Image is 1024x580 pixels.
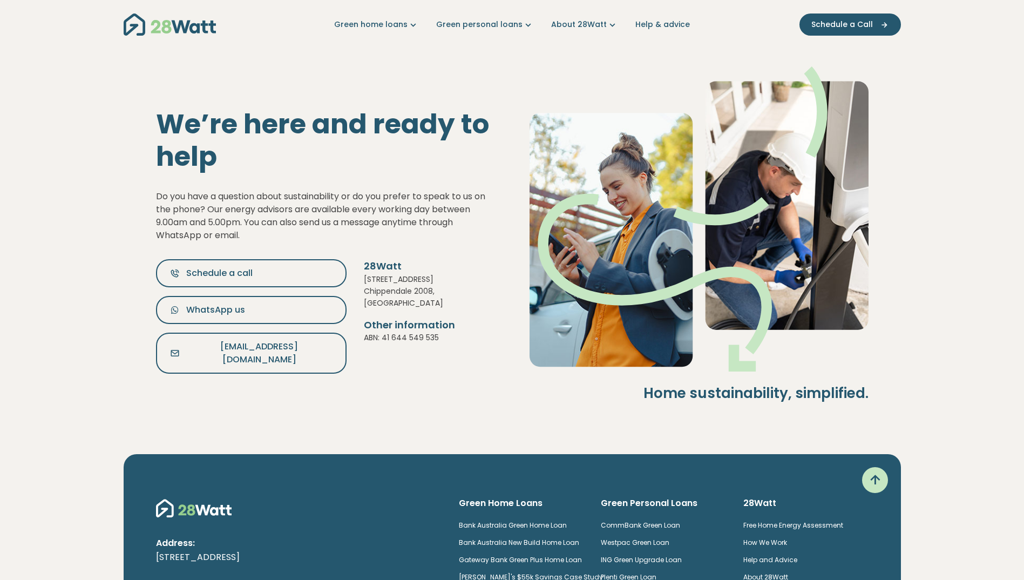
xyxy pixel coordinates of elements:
h6: Green Home Loans [459,497,584,509]
a: Green personal loans [436,19,534,30]
p: ABN: 41 644 549 535 [364,332,495,343]
a: Bank Australia New Build Home Loan [459,538,579,547]
div: Do you have a question about sustainability or do you prefer to speak to us on the phone? Our ene... [156,190,495,242]
h5: 28Watt [364,259,495,273]
a: About 28Watt [551,19,618,30]
h6: 28Watt [743,497,869,509]
p: Chippendale 2008, [GEOGRAPHIC_DATA] [364,285,495,309]
button: Schedule a Call [799,14,901,36]
button: WhatsApp us [156,296,347,324]
span: WhatsApp us [186,304,245,316]
a: Westpac Green Loan [601,538,669,547]
p: [STREET_ADDRESS] [156,550,442,564]
a: Bank Australia Green Home Loan [459,521,567,530]
h4: Home sustainability, simplified. [530,385,869,403]
a: How We Work [743,538,787,547]
span: Schedule a call [186,267,253,280]
nav: Main navigation [124,11,901,38]
a: ING Green Upgrade Loan [601,555,682,564]
a: Free Home Energy Assessment [743,521,843,530]
iframe: Chat Widget [970,528,1024,580]
a: Green home loans [334,19,419,30]
img: 28Watt [156,497,232,519]
h5: Other information [364,318,495,332]
a: Help and Advice [743,555,797,564]
h1: We’re here and ready to help [156,108,495,173]
p: [STREET_ADDRESS] [364,273,495,285]
h6: Green Personal Loans [601,497,726,509]
a: CommBank Green Loan [601,521,680,530]
p: Address: [156,536,442,550]
a: Help & advice [635,19,690,30]
img: 28Watt [124,14,216,36]
span: Schedule a Call [811,19,873,30]
button: Schedule a call [156,259,347,287]
button: [EMAIL_ADDRESS][DOMAIN_NAME] [156,333,347,374]
span: [EMAIL_ADDRESS][DOMAIN_NAME] [186,340,333,366]
a: Gateway Bank Green Plus Home Loan [459,555,582,564]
